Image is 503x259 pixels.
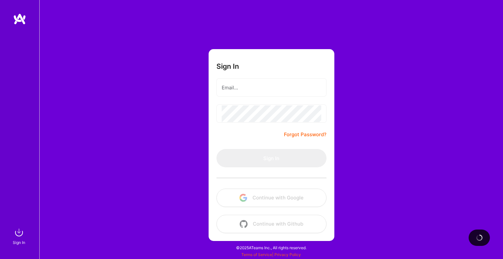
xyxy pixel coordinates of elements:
[12,226,26,239] img: sign in
[14,226,26,246] a: sign inSign In
[241,252,272,257] a: Terms of Service
[216,149,326,167] button: Sign In
[216,62,239,70] h3: Sign In
[241,252,301,257] span: |
[216,215,326,233] button: Continue with Github
[13,13,26,25] img: logo
[284,131,326,139] a: Forgot Password?
[476,234,483,241] img: loading
[13,239,25,246] div: Sign In
[222,79,321,96] input: Email...
[240,220,248,228] img: icon
[39,239,503,256] div: © 2025 ATeams Inc., All rights reserved.
[239,194,247,202] img: icon
[216,189,326,207] button: Continue with Google
[274,252,301,257] a: Privacy Policy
